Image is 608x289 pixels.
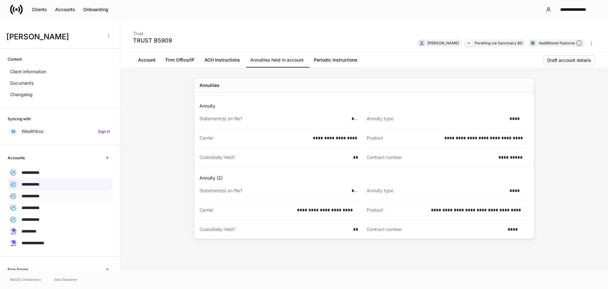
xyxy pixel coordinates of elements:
button: Accounts [51,4,79,15]
h6: Syncing with [8,116,31,122]
div: Clients [32,6,47,13]
div: Product [367,135,440,141]
div: Product [367,207,427,213]
div: Pershing via Sanctuary BD [475,40,523,46]
button: Draft account details [543,55,595,65]
p: Annuity [199,103,531,109]
div: Contract number [367,154,495,161]
p: Client information [10,69,46,75]
div: Carrier [199,135,309,141]
div: Draft account details [547,57,591,63]
button: Onboarding [79,4,112,15]
a: Firm Office/IP [161,52,199,68]
h3: [PERSON_NAME] [6,32,101,42]
div: Onboarding [83,6,108,13]
div: Custodially Held? [199,226,349,233]
div: 4 additional features [539,40,582,47]
div: Carrier [199,207,293,213]
div: Annuity type [367,187,506,194]
h6: Accounts [8,155,25,161]
a: Account [133,52,161,68]
div: Accounts [55,6,75,13]
h6: Firm Forms [8,266,28,273]
p: Annuity (2) [199,175,531,181]
a: Data Disclaimer [54,277,77,282]
a: Documents [8,77,112,89]
button: Clients [28,4,51,15]
a: ACH Instructions [199,52,245,68]
p: Documents [10,80,34,86]
div: Custodially Held? [199,154,349,161]
a: Annuities held in account [245,52,309,68]
a: Client information [8,66,112,77]
a: Periodic Instructions [309,52,363,68]
div: Statement(s) on file? [199,187,348,194]
h6: Content [8,56,22,62]
h6: Sign in [98,128,110,135]
div: Contract number [367,226,504,233]
div: Statement(s) on file? [199,115,348,122]
div: Annuity type [367,115,506,122]
p: Changelog [10,91,33,98]
p: Wealthbox [22,128,44,135]
div: TRUST B5909 [133,37,172,44]
span: © 2025 OneAdvisory [10,277,41,282]
a: WealthboxSign in [8,126,112,137]
a: Changelog [8,89,112,100]
div: Annuities [199,82,219,89]
div: [PERSON_NAME] [427,40,459,46]
div: Trust [133,27,172,37]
